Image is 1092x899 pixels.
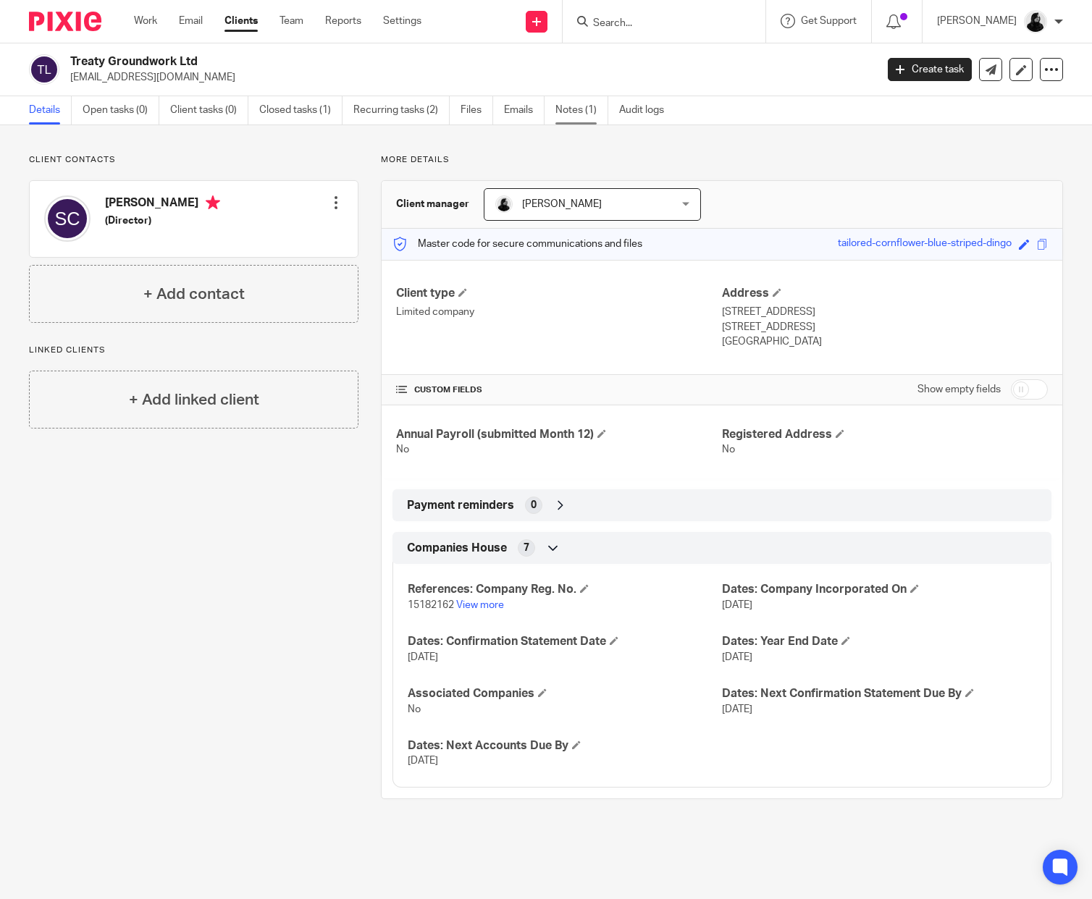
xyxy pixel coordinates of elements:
h4: + Add contact [143,283,245,305]
p: [STREET_ADDRESS] [722,320,1048,334]
a: Recurring tasks (2) [353,96,450,124]
span: 15182162 [408,600,454,610]
p: Master code for secure communications and files [392,237,642,251]
h2: Treaty Groundwork Ltd [70,54,707,69]
span: Payment reminders [407,498,514,513]
a: Email [179,14,203,28]
p: Limited company [396,305,722,319]
img: PHOTO-2023-03-20-11-06-28%203.jpg [1024,10,1047,33]
span: Get Support [801,16,857,26]
h4: [PERSON_NAME] [105,195,220,214]
h4: Client type [396,286,722,301]
img: PHOTO-2023-03-20-11-06-28%203.jpg [495,195,513,213]
a: Settings [383,14,421,28]
a: Closed tasks (1) [259,96,343,124]
span: [DATE] [722,704,752,714]
h4: Registered Address [722,427,1048,442]
p: [PERSON_NAME] [937,14,1017,28]
span: [DATE] [722,652,752,662]
div: tailored-cornflower-blue-striped-dingo [838,236,1012,253]
span: Companies House [407,541,507,556]
h4: CUSTOM FIELDS [396,384,722,396]
a: Create task [888,58,972,81]
span: [DATE] [408,756,438,766]
a: Clients [224,14,258,28]
h4: References: Company Reg. No. [408,582,722,597]
a: Team [280,14,303,28]
span: [DATE] [408,652,438,662]
h4: Dates: Confirmation Statement Date [408,634,722,649]
i: Primary [206,195,220,210]
a: Open tasks (0) [83,96,159,124]
img: svg%3E [29,54,59,85]
a: Audit logs [619,96,675,124]
span: 7 [524,541,529,555]
span: [DATE] [722,600,752,610]
a: Client tasks (0) [170,96,248,124]
a: Reports [325,14,361,28]
h4: Annual Payroll (submitted Month 12) [396,427,722,442]
p: [GEOGRAPHIC_DATA] [722,334,1048,349]
p: More details [381,154,1063,166]
p: Client contacts [29,154,358,166]
p: [STREET_ADDRESS] [722,305,1048,319]
a: Details [29,96,72,124]
a: Notes (1) [555,96,608,124]
span: No [722,444,735,455]
span: No [408,704,421,714]
h3: Client manager [396,197,469,211]
span: [PERSON_NAME] [522,199,602,209]
img: Pixie [29,12,101,31]
p: [EMAIL_ADDRESS][DOMAIN_NAME] [70,70,866,85]
span: No [396,444,409,455]
h4: Dates: Next Accounts Due By [408,738,722,754]
h4: Dates: Year End Date [722,634,1036,649]
a: Files [461,96,493,124]
span: 0 [531,498,537,512]
h4: Address [722,286,1048,301]
h4: Associated Companies [408,686,722,701]
a: Work [134,14,157,28]
h4: Dates: Company Incorporated On [722,582,1036,597]
h5: (Director) [105,214,220,228]
label: Show empty fields [917,382,1001,397]
h4: Dates: Next Confirmation Statement Due By [722,686,1036,701]
input: Search [592,17,722,30]
img: svg%3E [44,195,91,242]
p: Linked clients [29,345,358,356]
h4: + Add linked client [129,389,259,411]
a: View more [456,600,504,610]
a: Emails [504,96,545,124]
